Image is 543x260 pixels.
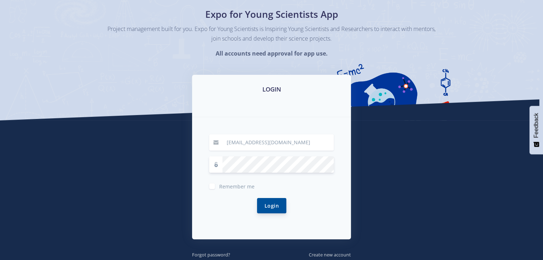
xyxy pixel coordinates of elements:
span: Remember me [219,183,255,190]
p: Project management built for you. Expo for Young Scientists is Inspiring Young Scientists and Res... [107,24,436,43]
strong: All accounts need approval for app use. [215,50,327,57]
a: Forgot password? [192,250,230,258]
h3: LOGIN [201,85,342,94]
button: Login [257,198,286,213]
input: Email / User ID [222,134,334,151]
a: Create new account [309,250,351,258]
span: Feedback [533,113,539,138]
small: Forgot password? [192,251,230,258]
button: Feedback - Show survey [529,106,543,154]
h1: Expo for Young Scientists App [141,7,402,21]
small: Create new account [309,251,351,258]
